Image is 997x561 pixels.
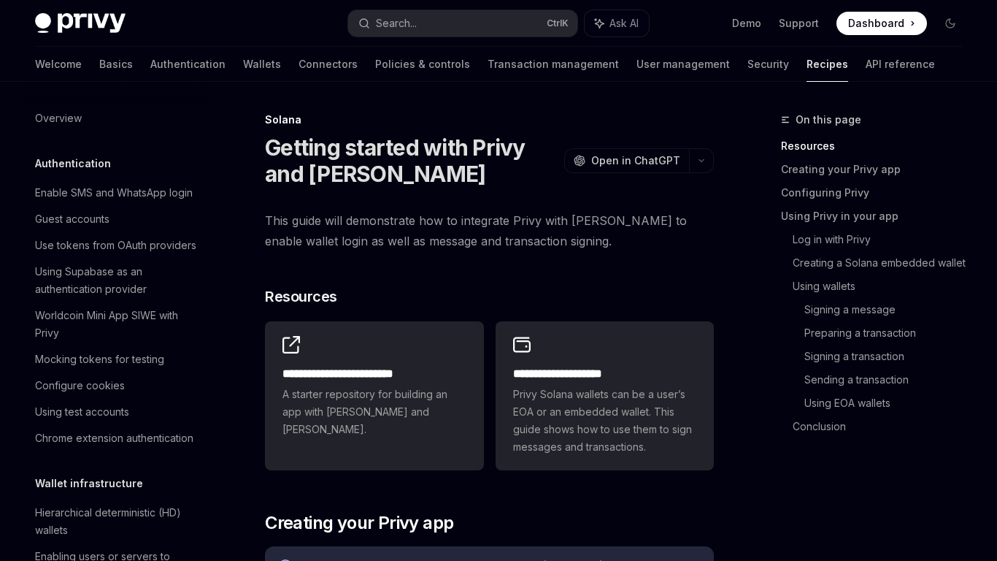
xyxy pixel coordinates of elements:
[23,259,210,302] a: Using Supabase as an authentication provider
[376,15,417,32] div: Search...
[23,373,210,399] a: Configure cookies
[23,206,210,232] a: Guest accounts
[636,47,730,82] a: User management
[793,228,974,251] a: Log in with Privy
[848,16,904,31] span: Dashboard
[781,181,974,205] a: Configuring Privy
[23,500,210,543] a: Hierarchical deterministic (HD) wallets
[585,10,649,37] button: Ask AI
[99,47,133,82] a: Basics
[35,403,129,421] div: Using test accounts
[804,392,974,415] a: Using EOA wallets
[804,345,974,368] a: Signing a transaction
[243,47,281,82] a: Wallets
[547,18,569,29] span: Ctrl K
[35,155,111,172] h5: Authentication
[23,180,210,206] a: Enable SMS and WhatsApp login
[939,12,962,35] button: Toggle dark mode
[804,368,974,392] a: Sending a transaction
[23,399,210,425] a: Using test accounts
[299,47,358,82] a: Connectors
[35,110,82,127] div: Overview
[781,158,974,181] a: Creating your Privy app
[35,263,201,298] div: Using Supabase as an authentication provider
[793,251,974,275] a: Creating a Solana embedded wallet
[23,302,210,346] a: Worldcoin Mini App SIWE with Privy
[35,184,193,202] div: Enable SMS and WhatsApp login
[375,47,470,82] a: Policies & controls
[23,425,210,451] a: Chrome extension authentication
[23,105,210,131] a: Overview
[265,134,558,187] h1: Getting started with Privy and [PERSON_NAME]
[35,475,143,492] h5: Wallet infrastructure
[35,13,126,34] img: dark logo
[265,210,714,251] span: This guide will demonstrate how to integrate Privy with [PERSON_NAME] to enable wallet login as w...
[282,386,466,438] span: A starter repository for building an app with [PERSON_NAME] and [PERSON_NAME].
[804,321,974,345] a: Preparing a transaction
[807,47,848,82] a: Recipes
[35,307,201,342] div: Worldcoin Mini App SIWE with Privy
[265,286,337,307] span: Resources
[35,351,164,368] div: Mocking tokens for testing
[866,47,935,82] a: API reference
[23,232,210,259] a: Use tokens from OAuth providers
[564,148,689,173] button: Open in ChatGPT
[35,47,82,82] a: Welcome
[793,415,974,438] a: Conclusion
[732,16,761,31] a: Demo
[23,346,210,373] a: Mocking tokens for testing
[793,275,974,298] a: Using wallets
[496,321,714,470] a: **** **** **** *****Privy Solana wallets can be a user’s EOA or an embedded wallet. This guide sh...
[35,210,109,228] div: Guest accounts
[35,237,196,254] div: Use tokens from OAuth providers
[804,298,974,321] a: Signing a message
[265,112,714,127] div: Solana
[35,430,193,447] div: Chrome extension authentication
[35,504,201,539] div: Hierarchical deterministic (HD) wallets
[150,47,226,82] a: Authentication
[781,205,974,228] a: Using Privy in your app
[836,12,927,35] a: Dashboard
[265,511,453,535] span: Creating your Privy app
[488,47,619,82] a: Transaction management
[591,153,680,168] span: Open in ChatGPT
[779,16,819,31] a: Support
[609,16,639,31] span: Ask AI
[348,10,578,37] button: Search...CtrlK
[796,111,861,129] span: On this page
[513,386,696,456] span: Privy Solana wallets can be a user’s EOA or an embedded wallet. This guide shows how to use them ...
[747,47,789,82] a: Security
[35,377,125,394] div: Configure cookies
[781,134,974,158] a: Resources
